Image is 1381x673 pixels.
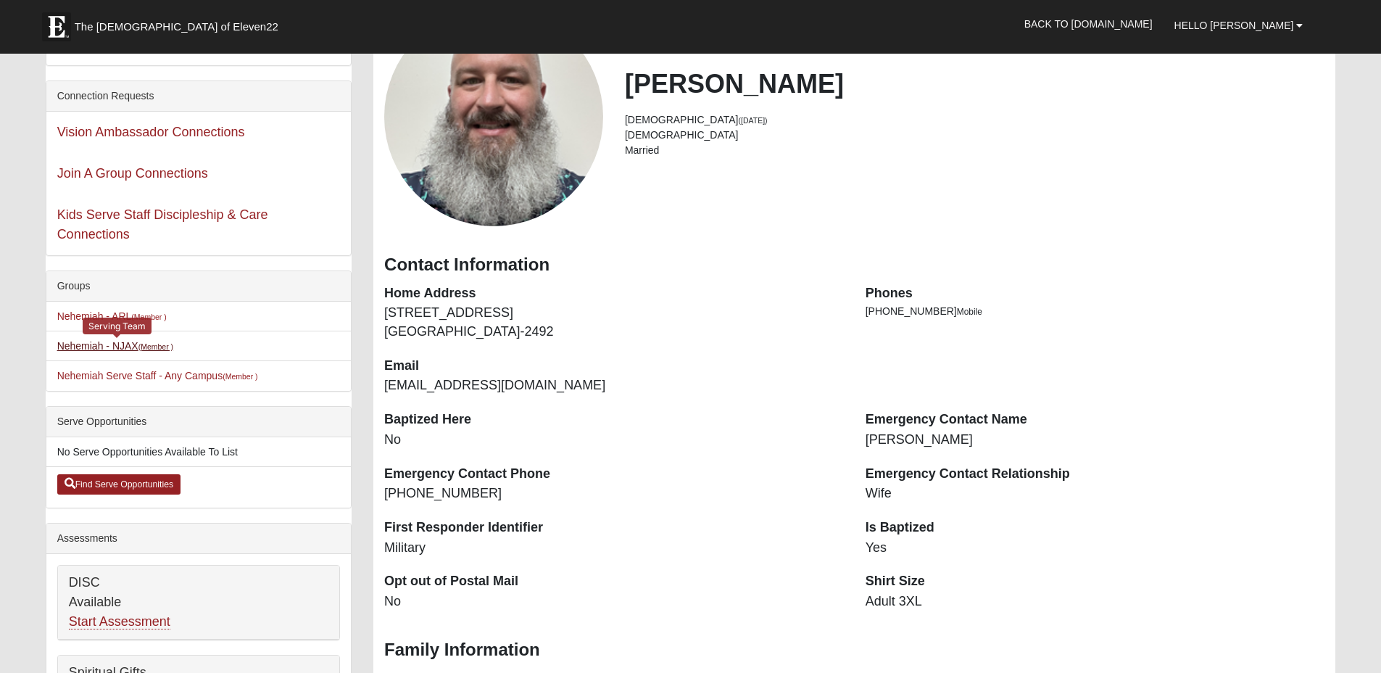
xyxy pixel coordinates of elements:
[46,524,351,554] div: Assessments
[75,20,278,34] span: The [DEMOGRAPHIC_DATA] of Eleven22
[384,539,844,558] dd: Military
[57,370,258,381] a: Nehemiah Serve Staff - Any Campus(Member )
[384,572,844,591] dt: Opt out of Postal Mail
[866,484,1325,503] dd: Wife
[138,342,173,351] small: (Member )
[57,474,181,495] a: Find Serve Opportunities
[46,407,351,437] div: Serve Opportunities
[57,310,167,322] a: Nehemiah - ARL(Member )
[384,593,844,611] dd: No
[69,614,170,629] a: Start Assessment
[625,68,1324,99] h2: [PERSON_NAME]
[957,307,982,317] span: Mobile
[58,566,339,640] div: DISC Available
[866,519,1325,537] dt: Is Baptized
[384,484,844,503] dd: [PHONE_NUMBER]
[384,255,1324,276] h3: Contact Information
[384,357,844,376] dt: Email
[625,128,1324,143] li: [DEMOGRAPHIC_DATA]
[384,519,844,537] dt: First Responder Identifier
[866,539,1325,558] dd: Yes
[866,465,1325,484] dt: Emergency Contact Relationship
[384,304,844,341] dd: [STREET_ADDRESS] [GEOGRAPHIC_DATA]-2492
[384,640,1324,661] h3: Family Information
[625,112,1324,128] li: [DEMOGRAPHIC_DATA]
[1164,7,1314,44] a: Hello [PERSON_NAME]
[223,372,257,381] small: (Member )
[46,271,351,302] div: Groups
[384,431,844,450] dd: No
[35,5,325,41] a: The [DEMOGRAPHIC_DATA] of Eleven22
[625,143,1324,158] li: Married
[739,116,768,125] small: ([DATE])
[57,340,173,352] a: Nehemiah - NJAX(Member )
[866,284,1325,303] dt: Phones
[384,376,844,395] dd: [EMAIL_ADDRESS][DOMAIN_NAME]
[83,318,152,334] div: Serving Team
[384,410,844,429] dt: Baptized Here
[131,313,166,321] small: (Member )
[46,437,351,467] li: No Serve Opportunities Available To List
[57,166,208,181] a: Join A Group Connections
[384,284,844,303] dt: Home Address
[1013,6,1164,42] a: Back to [DOMAIN_NAME]
[57,207,268,241] a: Kids Serve Staff Discipleship & Care Connections
[866,431,1325,450] dd: [PERSON_NAME]
[384,465,844,484] dt: Emergency Contact Phone
[866,410,1325,429] dt: Emergency Contact Name
[866,304,1325,319] li: [PHONE_NUMBER]
[1174,20,1294,31] span: Hello [PERSON_NAME]
[42,12,71,41] img: Eleven22 logo
[57,125,245,139] a: Vision Ambassador Connections
[46,81,351,112] div: Connection Requests
[384,7,603,226] a: View Fullsize Photo
[866,593,1325,611] dd: Adult 3XL
[866,572,1325,591] dt: Shirt Size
